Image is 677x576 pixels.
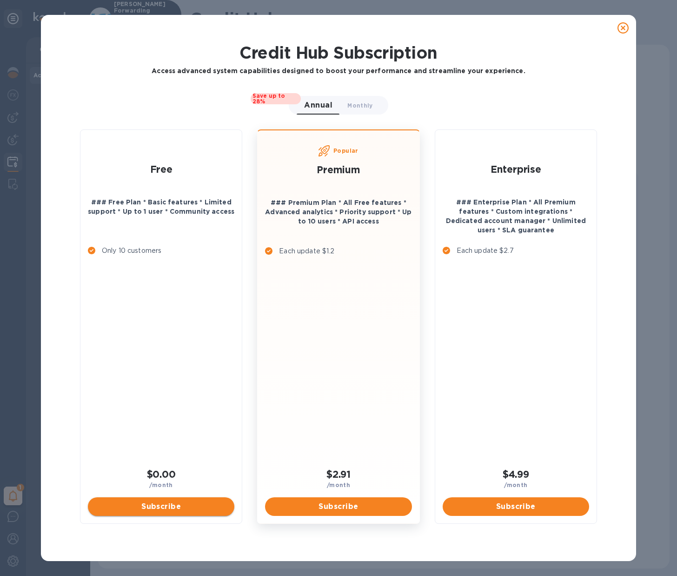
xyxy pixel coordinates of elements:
h2: $0.00 [88,468,234,480]
h2: Enterprise [443,163,589,175]
h2: Free [88,163,234,175]
h2: Premium [265,164,412,176]
b: /month [149,481,173,488]
b: /month [327,481,350,488]
button: Subscribe [443,497,589,516]
p: Each update $2.7 [457,246,514,256]
p: ### Free Plan * Basic features * Limited support * Up to 1 user * Community access [88,197,234,216]
b: Access advanced system capabilities designed to boost your performance and streamline your experi... [152,67,525,75]
h2: $2.91 [265,468,412,480]
b: /month [504,481,527,488]
button: Subscribe [265,497,412,516]
h1: Credit Hub Subscription [80,43,597,62]
span: Monthly [347,101,372,110]
button: Subscribe [88,497,234,516]
span: Subscribe [272,501,404,512]
b: Popular [333,147,358,154]
p: ### Premium Plan * All Free features * Advanced analytics * Priority support * Up to 10 users * A... [265,198,412,226]
h2: $4.99 [443,468,589,480]
p: Each update $1.2 [279,246,334,256]
span: Annual [304,99,332,112]
span: Subscribe [95,501,227,512]
span: Subscribe [450,501,582,512]
span: Save up to 28% [251,93,301,104]
p: Only 10 customers [102,246,161,256]
p: ### Enterprise Plan * All Premium features * Custom integrations * Dedicated account manager * Un... [443,197,589,235]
